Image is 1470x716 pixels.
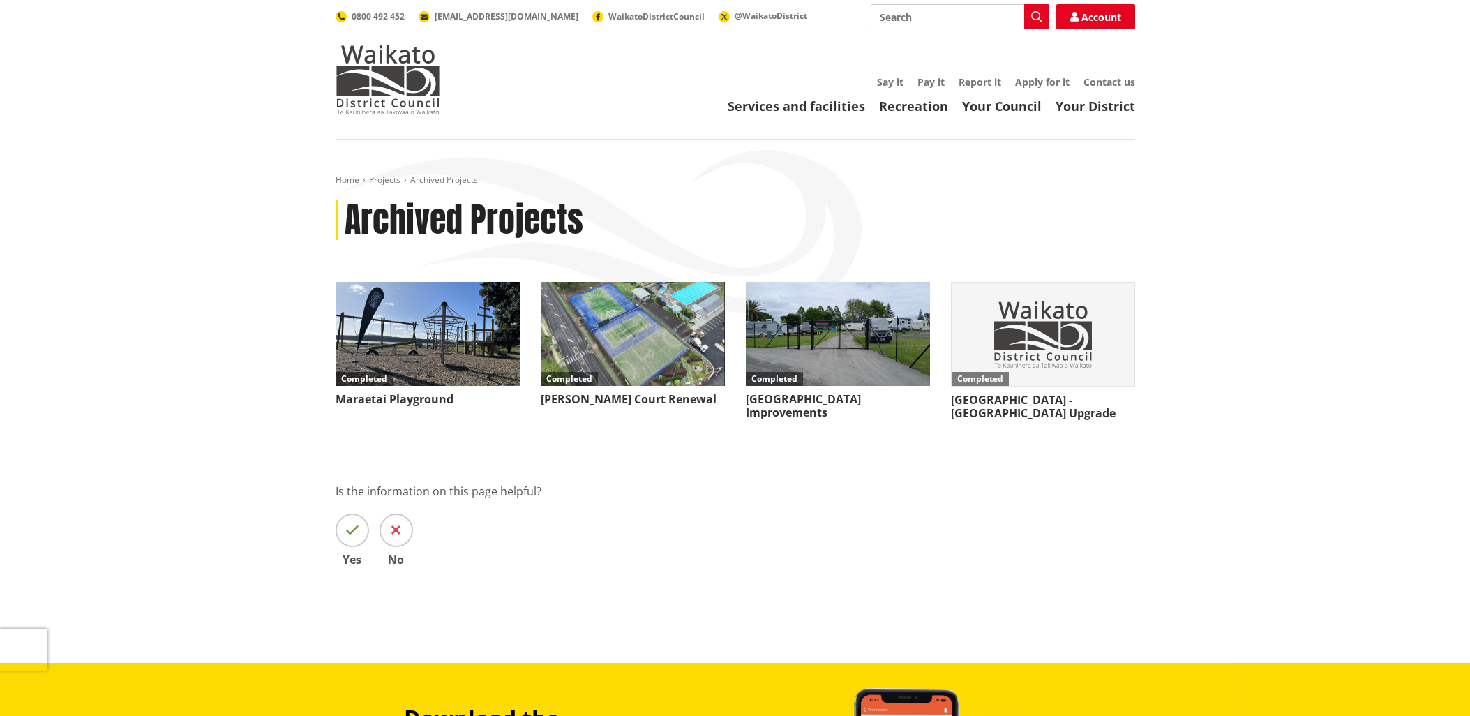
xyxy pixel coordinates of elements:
[336,174,1135,186] nav: breadcrumb
[336,10,405,22] a: 0800 492 452
[410,174,478,186] span: Archived Projects
[541,282,725,406] a: Completed [PERSON_NAME] Court Renewal
[735,10,807,22] span: @WaikatoDistrict
[959,75,1001,89] a: Report it
[877,75,903,89] a: Say it
[879,98,948,114] a: Recreation
[951,394,1135,420] h3: [GEOGRAPHIC_DATA] - [GEOGRAPHIC_DATA] Upgrade
[1015,75,1070,89] a: Apply for it
[952,283,1134,385] img: Tuakau - West Street Carpark Upgrade
[336,554,369,565] span: Yes
[336,45,440,114] img: Waikato District Council - Te Kaunihera aa Takiwaa o Waikato
[1083,75,1135,89] a: Contact us
[1056,98,1135,114] a: Your District
[336,282,520,386] img: Maraetai Bay playground opening
[746,372,803,386] div: Completed
[728,98,865,114] a: Services and facilities
[871,4,1049,29] input: Search input
[336,282,520,406] a: Completed Maraetai Bay playground opening Maraetai Playground
[419,10,578,22] a: [EMAIL_ADDRESS][DOMAIN_NAME]
[962,98,1042,114] a: Your Council
[345,200,583,241] h1: Archived Projects
[435,10,578,22] span: [EMAIL_ADDRESS][DOMAIN_NAME]
[608,10,705,22] span: WaikatoDistrictCouncil
[951,282,1135,420] a: Completed [GEOGRAPHIC_DATA] - [GEOGRAPHIC_DATA] Upgrade
[592,10,705,22] a: WaikatoDistrictCouncil
[336,174,359,186] a: Home
[1056,4,1135,29] a: Account
[541,372,598,386] div: Completed
[369,174,400,186] a: Projects
[719,10,807,22] a: @WaikatoDistrict
[336,393,520,406] h3: Maraetai Playground
[746,393,930,419] h3: [GEOGRAPHIC_DATA] Improvements
[917,75,945,89] a: Pay it
[952,372,1009,386] div: Completed
[746,282,930,419] a: Completed [GEOGRAPHIC_DATA] Improvements
[336,483,1135,500] p: Is the information on this page helpful?
[541,282,725,386] img: Lightybody Reserve Courts Feb 2024
[380,554,413,565] span: No
[352,10,405,22] span: 0800 492 452
[746,282,930,386] img: Completed 5
[541,393,725,406] h3: [PERSON_NAME] Court Renewal
[336,372,393,386] div: Completed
